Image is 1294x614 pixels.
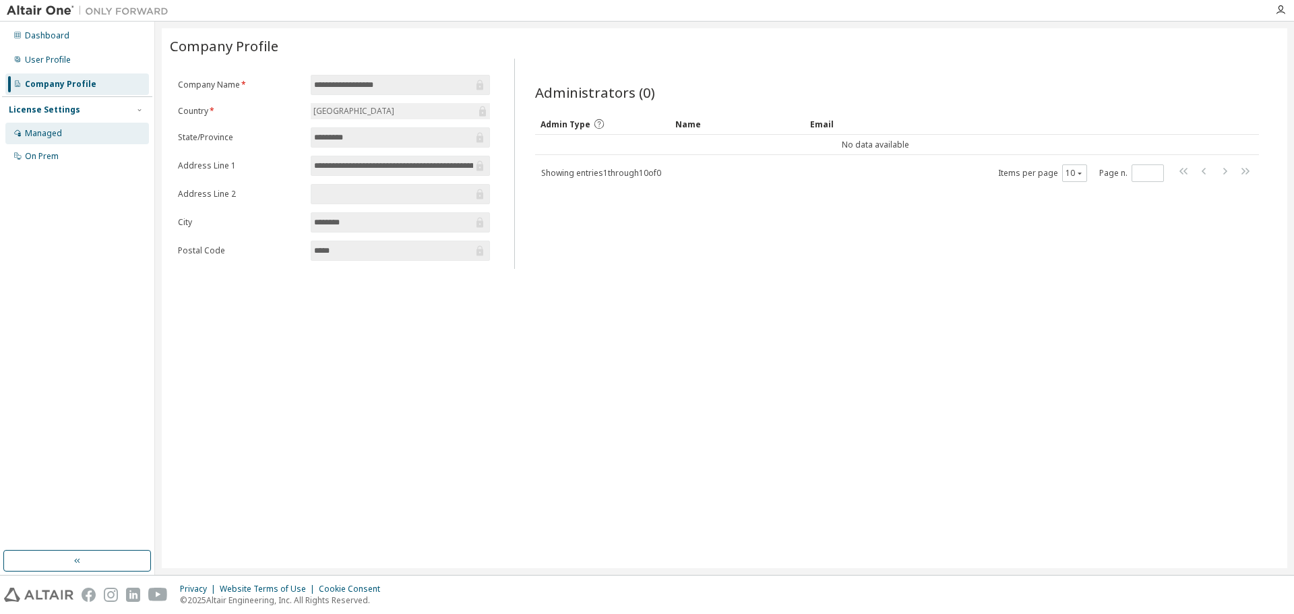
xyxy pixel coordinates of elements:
div: Email [810,113,934,135]
div: On Prem [25,151,59,162]
label: State/Province [178,132,303,143]
div: [GEOGRAPHIC_DATA] [311,103,490,119]
span: Items per page [998,164,1087,182]
img: instagram.svg [104,588,118,602]
img: youtube.svg [148,588,168,602]
div: Name [675,113,799,135]
div: License Settings [9,104,80,115]
label: Company Name [178,80,303,90]
span: Admin Type [541,119,590,130]
label: Address Line 2 [178,189,303,199]
span: Page n. [1099,164,1164,182]
div: Cookie Consent [319,584,388,594]
img: Altair One [7,4,175,18]
label: City [178,217,303,228]
label: Address Line 1 [178,160,303,171]
div: [GEOGRAPHIC_DATA] [311,104,396,119]
div: Managed [25,128,62,139]
div: Company Profile [25,79,96,90]
img: altair_logo.svg [4,588,73,602]
img: linkedin.svg [126,588,140,602]
span: Administrators (0) [535,83,655,102]
img: facebook.svg [82,588,96,602]
button: 10 [1066,168,1084,179]
span: Showing entries 1 through 10 of 0 [541,167,661,179]
div: Website Terms of Use [220,584,319,594]
p: © 2025 Altair Engineering, Inc. All Rights Reserved. [180,594,388,606]
label: Country [178,106,303,117]
td: No data available [535,135,1216,155]
span: Company Profile [170,36,278,55]
div: User Profile [25,55,71,65]
label: Postal Code [178,245,303,256]
div: Dashboard [25,30,69,41]
div: Privacy [180,584,220,594]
